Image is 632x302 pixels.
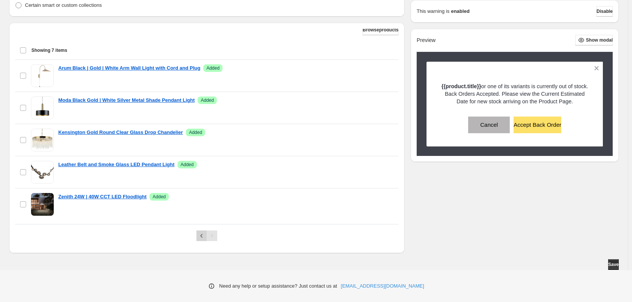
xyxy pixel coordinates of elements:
a: Moda Black Gold | White Silver Metal Shade Pendant Light [58,97,195,104]
img: Arum Black | Gold | White Arm Wall Light with Cord and Plug [31,64,54,87]
span: Added [201,97,214,103]
img: Leather Belt and Smoke Glass LED Pendant Light [31,161,54,184]
strong: {{product.title}} [441,83,481,89]
a: Arum Black | Gold | White Arm Wall Light with Cord and Plug [58,64,200,72]
p: or one of its variants is currently out of stock. Back Orders Accepted. Please view the Current E... [440,83,590,105]
span: Added [189,129,202,135]
button: Cancel [468,117,510,133]
span: Added [181,162,194,168]
h2: Preview [417,37,436,44]
span: Showing 7 items [31,47,67,53]
strong: enabled [451,8,470,15]
p: This warning is [417,8,450,15]
span: Added [153,194,166,200]
a: Leather Belt and Smoke Glass LED Pendant Light [58,161,174,168]
span: Browse products [363,27,399,33]
nav: Pagination [196,230,217,241]
img: Kensington Gold Round Clear Glass Drop Chandelier [31,129,54,151]
span: Added [206,65,219,71]
a: Zenith 24W | 40W CCT LED Floodlight [58,193,146,201]
img: Zenith 24W | 40W CCT LED Floodlight [31,193,54,216]
span: Save [608,262,619,268]
a: [EMAIL_ADDRESS][DOMAIN_NAME] [341,282,424,290]
button: Previous [196,230,207,241]
a: Kensington Gold Round Clear Glass Drop Chandelier [58,129,183,136]
button: Browseproducts [363,25,399,35]
button: Accept Back Order [514,117,561,133]
button: Save [608,259,619,270]
span: Disable [596,8,613,14]
p: Certain smart or custom collections [25,2,102,9]
span: Show modal [586,37,613,43]
button: Show modal [575,35,613,45]
button: Disable [596,6,613,17]
img: Moda Black Gold | White Silver Metal Shade Pendant Light [31,97,54,119]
